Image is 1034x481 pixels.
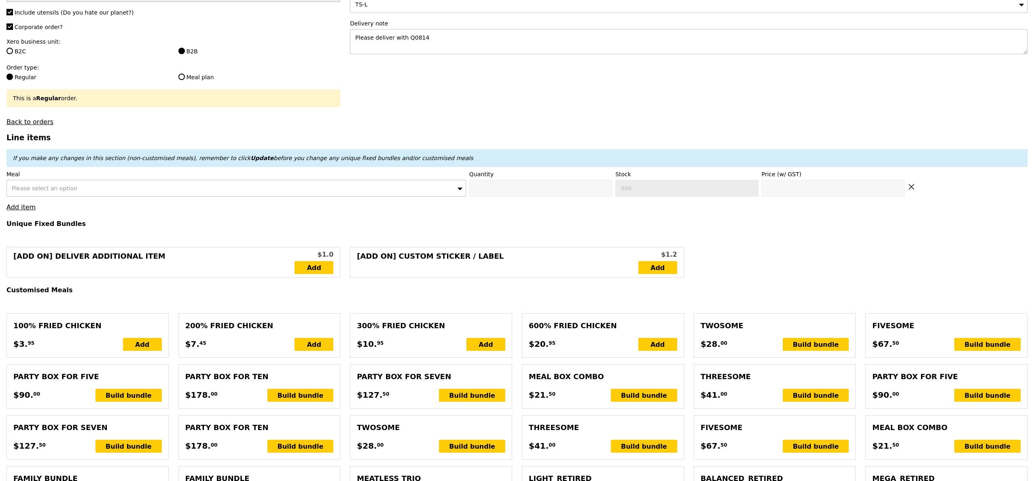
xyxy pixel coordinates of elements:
label: B2B [178,47,341,55]
div: Build bundle [954,440,1021,453]
div: Build bundle [95,389,162,402]
label: Regular [6,73,169,81]
input: Regular [6,74,13,80]
input: B2C [6,48,13,54]
span: $67. [701,440,720,452]
span: TS-L [355,1,367,8]
span: $41. [529,440,549,452]
div: Add [295,338,333,351]
span: Corporate order? [15,24,63,30]
span: $20. [529,338,549,350]
label: B2C [6,47,169,55]
div: Build bundle [267,440,334,453]
a: Add [295,261,333,274]
span: $90. [872,389,892,401]
span: 00 [33,391,40,397]
div: Build bundle [783,338,849,351]
div: Party Box for Ten [185,422,334,433]
span: $21. [529,389,549,401]
div: [Add on] Deliver Additional Item [13,251,295,274]
div: Party Box for Seven [357,371,505,382]
div: Add [638,338,677,351]
div: Meal Box Combo [529,371,677,382]
span: 00 [377,442,384,448]
div: Meal Box Combo [872,422,1021,433]
input: B2B [178,48,185,54]
span: 00 [892,391,899,397]
span: $127. [13,440,39,452]
span: $178. [185,389,211,401]
div: Build bundle [611,440,677,453]
span: 00 [211,391,218,397]
div: Build bundle [95,440,162,453]
div: This is a order. [13,94,334,102]
div: Threesome [701,371,849,382]
span: 50 [720,442,727,448]
div: Build bundle [783,440,849,453]
span: 50 [892,442,899,448]
div: Party Box for Ten [185,371,334,382]
div: Twosome [701,320,849,331]
h4: Customised Meals [6,286,1028,294]
label: Order type: [6,63,340,72]
span: 00 [211,442,218,448]
span: $90. [13,389,33,401]
span: Include utensils (Do you hate our planet?) [15,9,133,16]
div: Add [123,338,162,351]
label: Price (w/ GST) [762,170,905,178]
div: Twosome [357,422,505,433]
div: Build bundle [954,338,1021,351]
div: Fivesome [701,422,849,433]
b: Regular [36,95,61,101]
em: If you make any changes in this section (non-customised meals), remember to click before you chan... [13,155,473,161]
span: 00 [549,442,555,448]
h3: Line items [6,133,1028,142]
label: Xero business unit: [6,38,340,46]
label: Delivery note [350,19,1028,27]
div: Threesome [529,422,677,433]
input: Corporate order? [6,23,13,30]
label: Meal plan [178,73,341,81]
h4: Unique Fixed Bundles [6,220,1028,228]
div: Build bundle [439,440,505,453]
span: 00 [720,391,727,397]
label: Meal [6,170,466,178]
div: $1.2 [638,250,677,259]
div: [Add on] Custom Sticker / Label [357,251,638,274]
div: Party Box for Five [13,371,162,382]
span: $178. [185,440,211,452]
label: Quantity [469,170,612,178]
span: 50 [892,340,899,346]
div: Party Box for Five [872,371,1021,382]
span: $7. [185,338,199,350]
div: Party Box for Seven [13,422,162,433]
span: $21. [872,440,892,452]
div: Build bundle [954,389,1021,402]
textarea: To enrich screen reader interactions, please activate Accessibility in Grammarly extension settings [350,29,1028,54]
span: $41. [701,389,720,401]
label: Stock [615,170,758,178]
div: 600% Fried Chicken [529,320,677,331]
a: Add item [6,203,36,211]
div: Add [466,338,505,351]
span: 50 [549,391,555,397]
span: $67. [872,338,892,350]
div: Build bundle [439,389,505,402]
b: Update [250,155,273,161]
span: 45 [199,340,206,346]
span: $3. [13,338,28,350]
a: Add [638,261,677,274]
input: Include utensils (Do you hate our planet?) [6,9,13,15]
span: $127. [357,389,382,401]
div: 100% Fried Chicken [13,320,162,331]
div: Build bundle [267,389,334,402]
div: Build bundle [783,389,849,402]
span: $28. [701,338,720,350]
div: $1.0 [295,250,333,259]
div: 300% Fried Chicken [357,320,505,331]
span: 95 [549,340,555,346]
span: 95 [28,340,34,346]
div: Build bundle [611,389,677,402]
div: Fivesome [872,320,1021,331]
span: 95 [377,340,384,346]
